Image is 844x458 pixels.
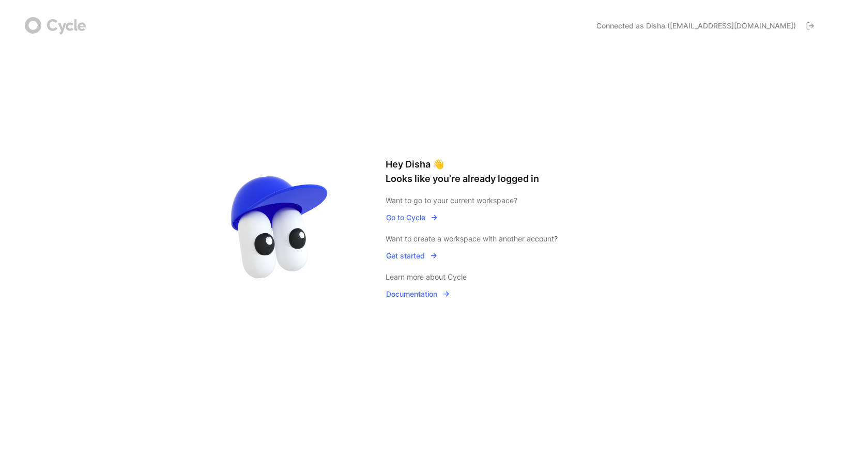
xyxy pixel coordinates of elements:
button: Connected as Disha ([EMAIL_ADDRESS][DOMAIN_NAME]) [592,18,819,34]
h1: Hey Disha 👋 Looks like you’re already logged in [386,157,634,186]
span: Documentation [387,288,450,300]
div: Learn more about Cycle [386,271,634,283]
span: Connected as Disha ([EMAIL_ADDRESS][DOMAIN_NAME]) [596,21,796,31]
span: Get started [387,250,438,262]
span: Go to Cycle [387,211,438,224]
button: Go to Cycle [386,211,439,224]
div: Want to go to your current workspace? [386,194,634,207]
img: avatar [210,159,350,299]
button: Get started [386,249,438,263]
div: Want to create a workspace with another account? [386,233,634,245]
button: Documentation [386,287,451,301]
